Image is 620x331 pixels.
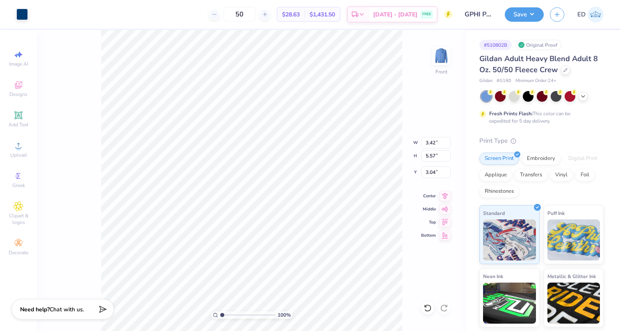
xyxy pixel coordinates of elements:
div: Screen Print [479,153,519,165]
div: Foil [575,169,595,181]
span: Add Text [9,121,28,128]
img: Standard [483,219,536,260]
span: Center [421,193,436,199]
div: Print Type [479,136,604,146]
span: $28.63 [282,10,300,19]
span: Gildan Adult Heavy Blend Adult 8 Oz. 50/50 Fleece Crew [479,54,598,75]
div: Transfers [515,169,547,181]
span: Middle [421,206,436,212]
div: Applique [479,169,512,181]
span: Decorate [9,249,28,256]
span: FREE [422,11,431,17]
strong: Need help? [20,306,50,313]
span: Clipart & logos [4,212,33,226]
span: Designs [9,91,27,98]
span: Greek [12,182,25,189]
div: # 510802B [479,40,512,50]
span: Upload [10,152,27,158]
span: Bottom [421,233,436,238]
button: Save [505,7,544,22]
img: Metallic & Glitter Ink [547,283,600,324]
input: – – [223,7,255,22]
img: Neon Ink [483,283,536,324]
strong: Fresh Prints Flash: [489,110,533,117]
span: Minimum Order: 24 + [515,78,556,84]
span: $1,431.50 [310,10,335,19]
span: Neon Ink [483,272,503,281]
div: Digital Print [563,153,603,165]
span: Top [421,219,436,225]
div: Vinyl [550,169,573,181]
img: Front [433,48,449,64]
img: Puff Ink [547,219,600,260]
span: 100 % [278,311,291,319]
div: Embroidery [522,153,561,165]
span: Chat with us. [50,306,84,313]
div: Rhinestones [479,185,519,198]
span: ED [577,10,586,19]
div: Original Proof [516,40,562,50]
span: Standard [483,209,505,217]
div: Front [435,68,447,75]
img: Emily Depew [588,7,604,23]
input: Untitled Design [458,6,499,23]
span: Image AI [9,61,28,67]
a: ED [577,7,604,23]
div: This color can be expedited for 5 day delivery. [489,110,590,125]
span: Metallic & Glitter Ink [547,272,596,281]
span: Puff Ink [547,209,565,217]
span: [DATE] - [DATE] [373,10,417,19]
span: Gildan [479,78,492,84]
span: # G180 [497,78,511,84]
